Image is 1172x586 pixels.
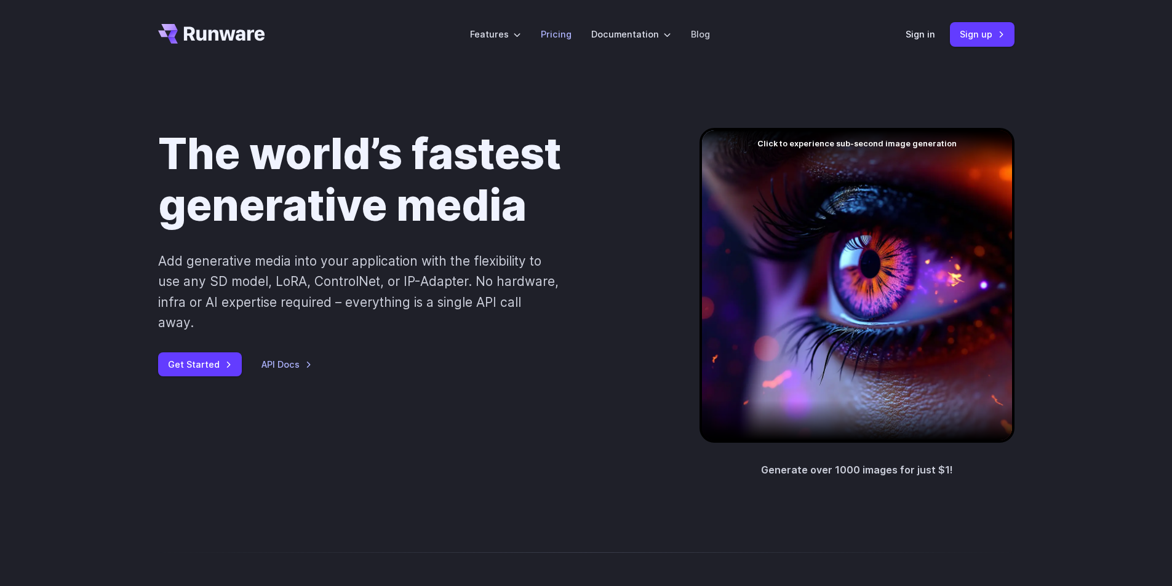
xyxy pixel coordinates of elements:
a: Blog [691,27,710,41]
label: Documentation [591,27,671,41]
a: Sign in [906,27,935,41]
p: Add generative media into your application with the flexibility to use any SD model, LoRA, Contro... [158,251,560,333]
a: API Docs [261,357,312,371]
h1: The world’s fastest generative media [158,128,660,231]
a: Pricing [541,27,572,41]
label: Features [470,27,521,41]
a: Go to / [158,24,265,44]
a: Sign up [950,22,1015,46]
a: Get Started [158,352,242,376]
p: Generate over 1000 images for just $1! [761,462,953,478]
